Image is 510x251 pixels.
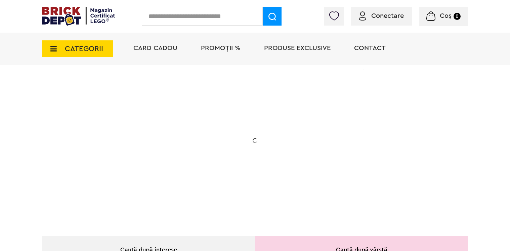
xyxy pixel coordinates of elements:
[90,102,224,126] h1: Cadou VIP 40772
[201,45,241,51] a: PROMOȚII %
[90,133,224,161] h2: Seria de sărbători: Fantomă luminoasă. Promoția este valabilă în perioada [DATE] - [DATE].
[264,45,331,51] a: Produse exclusive
[440,12,452,19] span: Coș
[359,12,404,19] a: Conectare
[90,176,224,185] div: Află detalii
[371,12,404,19] span: Conectare
[65,45,103,52] span: CATEGORII
[354,45,386,51] a: Contact
[133,45,177,51] a: Card Cadou
[454,13,461,20] small: 0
